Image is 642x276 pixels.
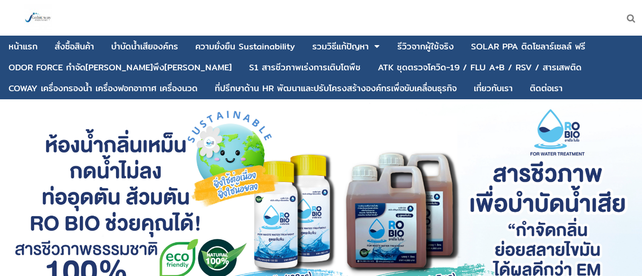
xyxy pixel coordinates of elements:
div: SOLAR PPA ติดโซลาร์เซลล์ ฟรี [471,42,585,51]
img: large-1644130236041.jpg [24,4,52,32]
a: เกี่ยวกับเรา [474,79,513,97]
a: COWAY เครื่องกรองน้ำ เครื่องฟอกอากาศ เครื่องนวด [9,79,198,97]
a: รวมวิธีแก้ปัญหา [312,38,369,56]
a: ความยั่งยืน Sustainability [195,38,295,56]
a: สั่งซื้อสินค้า [55,38,94,56]
div: เกี่ยวกับเรา [474,84,513,93]
div: ติดต่อเรา [530,84,563,93]
a: ODOR FORCE กำจัด[PERSON_NAME]พึง[PERSON_NAME] [9,58,232,76]
div: S1 สารชีวภาพเร่งการเติบโตพืช [249,63,361,72]
a: S1 สารชีวภาพเร่งการเติบโตพืช [249,58,361,76]
div: ODOR FORCE กำจัด[PERSON_NAME]พึง[PERSON_NAME] [9,63,232,72]
div: หน้าแรก [9,42,38,51]
div: บําบัดน้ำเสียองค์กร [111,42,178,51]
a: ติดต่อเรา [530,79,563,97]
a: ATK ชุดตรวจโควิด-19 / FLU A+B / RSV / สารเสพติด [378,58,582,76]
div: ATK ชุดตรวจโควิด-19 / FLU A+B / RSV / สารเสพติด [378,63,582,72]
div: ความยั่งยืน Sustainability [195,42,295,51]
div: รวมวิธีแก้ปัญหา [312,42,369,51]
a: หน้าแรก [9,38,38,56]
a: บําบัดน้ำเสียองค์กร [111,38,178,56]
div: สั่งซื้อสินค้า [55,42,94,51]
div: COWAY เครื่องกรองน้ำ เครื่องฟอกอากาศ เครื่องนวด [9,84,198,93]
a: รีวิวจากผู้ใช้จริง [397,38,454,56]
a: ที่ปรึกษาด้าน HR พัฒนาและปรับโครงสร้างองค์กรเพื่อขับเคลื่อนธุรกิจ [215,79,457,97]
div: ที่ปรึกษาด้าน HR พัฒนาและปรับโครงสร้างองค์กรเพื่อขับเคลื่อนธุรกิจ [215,84,457,93]
div: รีวิวจากผู้ใช้จริง [397,42,454,51]
a: SOLAR PPA ติดโซลาร์เซลล์ ฟรี [471,38,585,56]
